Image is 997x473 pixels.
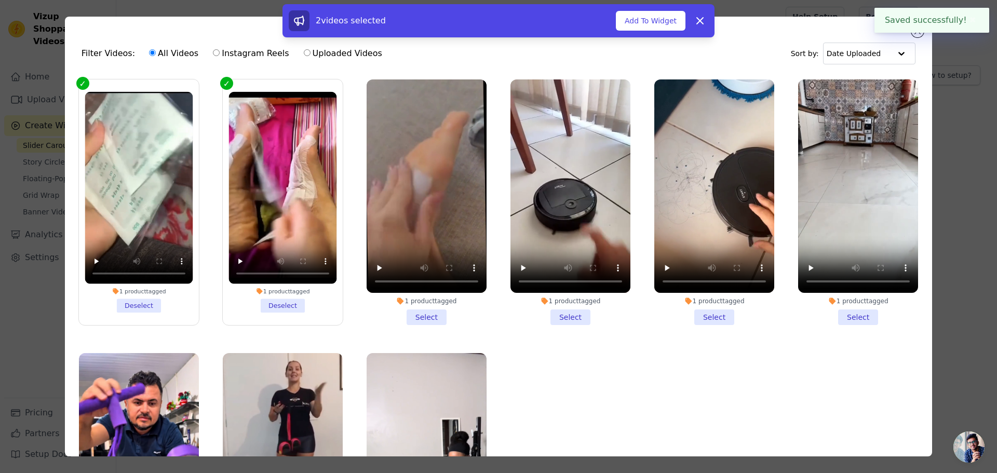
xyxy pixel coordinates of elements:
[228,288,336,295] div: 1 product tagged
[967,14,979,26] button: Close
[303,47,383,60] label: Uploaded Videos
[874,8,989,33] div: Saved successfully!
[791,43,916,64] div: Sort by:
[616,11,685,31] button: Add To Widget
[85,288,193,295] div: 1 product tagged
[510,297,630,305] div: 1 product tagged
[367,297,487,305] div: 1 product tagged
[798,297,918,305] div: 1 product tagged
[953,431,985,463] div: Chat abierto
[149,47,199,60] label: All Videos
[212,47,289,60] label: Instagram Reels
[82,42,388,65] div: Filter Videos:
[316,16,386,25] span: 2 videos selected
[654,297,774,305] div: 1 product tagged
